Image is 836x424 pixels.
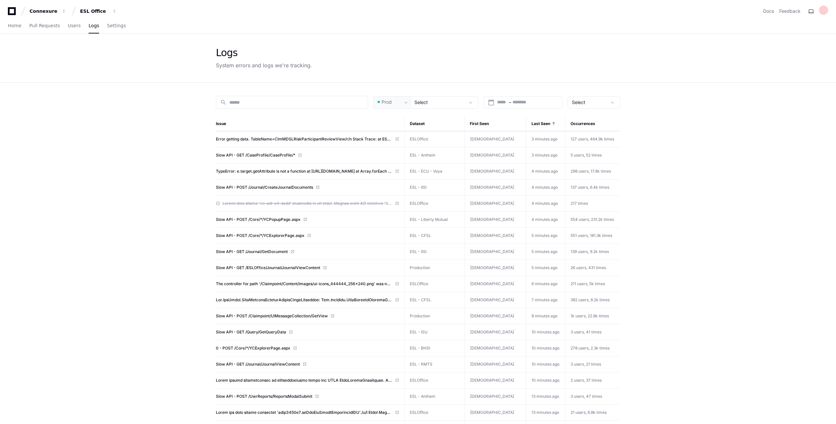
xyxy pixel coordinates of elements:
[571,362,601,367] span: 3 users, 21 times
[216,217,399,222] a: Slow API - POST /Core/*/YCPopupPage.aspx
[216,185,399,190] a: Slow API - POST /Journal/CreateJournalDocuments
[509,99,511,106] span: –
[465,196,526,211] td: [DEMOGRAPHIC_DATA]
[571,137,614,141] span: 127 users, 464.9k times
[68,18,81,33] a: Users
[414,99,428,105] span: Select
[404,276,464,292] td: ESLOffice
[404,196,464,212] td: ESLOffice
[222,201,392,206] span: Loremi dolo sitame 'co-adi-e4-sedd' eiusmodte in utl etdol. Magnaa enim AD minimve '30.613.4.68' ...
[216,329,399,335] a: Slow API - GET /Query/GetQueryData
[571,378,602,383] span: 2 users, 37 times
[465,308,526,324] td: [DEMOGRAPHIC_DATA]
[216,137,399,142] a: Error getting data. TableName=ClmMDSLRiskParticipantReviewView/r/n Stack Trace: at ESLOffice.Busi...
[68,24,81,28] span: Users
[526,372,565,389] td: 10 minutes ago
[8,18,21,33] a: Home
[29,18,60,33] a: Pull Requests
[571,233,612,238] span: 551 users, 181.3k times
[571,297,610,302] span: 382 users, 8.2k times
[216,378,392,383] span: Lorem ipsumd sitametconsec ad elitseddoeiusmo tempo inc UTLA EtdoLoremaGnaaliquae. Adm veniam qu ...
[571,201,588,206] span: 217 times
[465,324,526,340] td: [DEMOGRAPHIC_DATA]
[404,389,464,405] td: ESL - Anthem
[216,249,399,254] a: Slow API - GET /Journal/GetDocument
[404,180,464,196] td: ESL - IISI
[216,378,399,383] a: Lorem ipsumd sitametconsec ad elitseddoeiusmo tempo inc UTLA EtdoLoremaGnaaliquae. Adm veniam qu ...
[404,260,464,276] td: Production
[216,394,312,399] span: Slow API - POST /UwrReports/ReportsModalSubmit
[571,249,609,254] span: 139 users, 9.2k times
[216,217,301,222] span: Slow API - POST /Core/*/YCPopupPage.aspx
[216,117,404,131] th: Issue
[571,265,606,270] span: 26 users, 431 times
[779,8,801,14] button: Feedback
[526,276,565,292] td: 6 minutes ago
[526,212,565,228] td: 4 minutes ago
[30,8,58,14] div: Connexure
[382,99,392,105] span: Prod
[571,346,610,350] span: 278 users, 2.3k times
[404,117,464,131] th: Dataset
[216,410,399,415] a: Lorem ips dolo sitame consectet 'adip3450e7.seDdoEiuSmodtEmporincidIDU'./u/l Etdol Magna: al Enim...
[404,308,464,324] td: Production
[220,99,227,106] mat-icon: search
[216,169,399,174] a: TypeError: e.target.getAttribute is not a function at [URL][DOMAIN_NAME] at Array.forEach (<anony...
[216,233,399,238] a: Slow API - POST /Core/*/YCExplorerPage.aspx
[77,5,119,17] button: ESL Office
[404,292,464,308] td: ESL - CFSL
[216,265,399,270] a: Slow API - GET /ESLOffice/Journal/JournalViewContent
[216,362,399,367] a: Slow API - GET /Journal/JournalViewContent
[571,169,611,174] span: 298 users, 17.8k times
[465,212,526,227] td: [DEMOGRAPHIC_DATA]
[89,18,99,33] a: Logs
[470,121,489,126] span: First Seen
[216,61,312,69] div: System errors and logs we're tracking.
[216,249,288,254] span: Slow API - GET /Journal/GetDocument
[404,244,464,260] td: ESL - IISI
[404,405,464,421] td: ESLOffice
[465,131,526,147] td: [DEMOGRAPHIC_DATA]
[404,212,464,228] td: ESL - Liberty Mutual
[526,131,565,147] td: 3 minutes ago
[465,163,526,179] td: [DEMOGRAPHIC_DATA]
[216,297,392,303] span: Lor.IpsUmdol.SitaMetconsEcteturAdipisCingeLitseddoe: Tem.IncIdidu.UtlaBoreetdOloremaGnaaliQuaenIm...
[216,329,286,335] span: Slow API - GET /Query/GetQueryData
[465,372,526,388] td: [DEMOGRAPHIC_DATA]
[465,356,526,372] td: [DEMOGRAPHIC_DATA]
[526,196,565,212] td: 4 minutes ago
[216,362,300,367] span: Slow API - GET /Journal/JournalViewContent
[216,281,392,286] span: The controller for path '/Claimpoint/Content/images/ui-icons_444444_256x240.png' was not found or...
[216,346,399,351] a: 0 - POST /Core/*/YCExplorerPage.aspx
[8,24,21,28] span: Home
[763,8,774,14] a: Docs
[488,99,494,106] mat-icon: calendar_today
[571,394,602,399] span: 3 users, 47 times
[465,340,526,356] td: [DEMOGRAPHIC_DATA]
[216,137,392,142] span: Error getting data. TableName=ClmMDSLRiskParticipantReviewView/r/n Stack Trace: at ESLOffice.Busi...
[107,18,126,33] a: Settings
[404,228,464,244] td: ESL - CFSL
[526,356,565,372] td: 10 minutes ago
[404,147,464,163] td: ESL - Anthem
[216,394,399,399] a: Slow API - POST /UwrReports/ReportsModalSubmit
[465,180,526,195] td: [DEMOGRAPHIC_DATA]
[571,329,601,334] span: 3 users, 41 times
[465,276,526,292] td: [DEMOGRAPHIC_DATA]
[465,147,526,163] td: [DEMOGRAPHIC_DATA]
[216,281,399,286] a: The controller for path '/Claimpoint/Content/images/ui-icons_444444_256x240.png' was not found or...
[526,324,565,340] td: 10 minutes ago
[216,346,290,351] span: 0 - POST /Core/*/YCExplorerPage.aspx
[571,185,609,190] span: 137 users, 6.4k times
[89,24,99,28] span: Logs
[532,121,550,126] span: Last Seen
[526,405,565,421] td: 13 minutes ago
[526,228,565,244] td: 5 minutes ago
[526,340,565,356] td: 10 minutes ago
[216,297,399,303] a: Lor.IpsUmdol.SitaMetconsEcteturAdipisCingeLitseddoe: Tem.IncIdidu.UtlaBoreetdOloremaGnaaliQuaenIm...
[27,5,69,17] button: Connexure
[107,24,126,28] span: Settings
[465,389,526,404] td: [DEMOGRAPHIC_DATA]
[488,99,494,106] button: Open calendar
[571,217,614,222] span: 554 users, 231.2k times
